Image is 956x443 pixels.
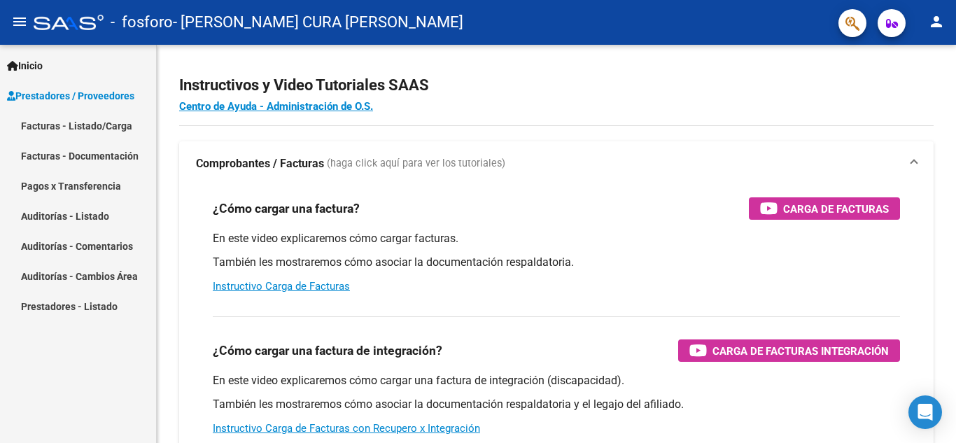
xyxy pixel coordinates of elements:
[213,199,360,218] h3: ¿Cómo cargar una factura?
[213,397,900,412] p: También les mostraremos cómo asociar la documentación respaldatoria y el legajo del afiliado.
[111,7,173,38] span: - fosforo
[783,200,889,218] span: Carga de Facturas
[213,422,480,435] a: Instructivo Carga de Facturas con Recupero x Integración
[213,280,350,293] a: Instructivo Carga de Facturas
[11,13,28,30] mat-icon: menu
[196,156,324,171] strong: Comprobantes / Facturas
[678,339,900,362] button: Carga de Facturas Integración
[213,341,442,360] h3: ¿Cómo cargar una factura de integración?
[213,255,900,270] p: También les mostraremos cómo asociar la documentación respaldatoria.
[7,88,134,104] span: Prestadores / Proveedores
[179,100,373,113] a: Centro de Ayuda - Administración de O.S.
[179,72,934,99] h2: Instructivos y Video Tutoriales SAAS
[173,7,463,38] span: - [PERSON_NAME] CURA [PERSON_NAME]
[908,395,942,429] div: Open Intercom Messenger
[327,156,505,171] span: (haga click aquí para ver los tutoriales)
[213,373,900,388] p: En este video explicaremos cómo cargar una factura de integración (discapacidad).
[213,231,900,246] p: En este video explicaremos cómo cargar facturas.
[749,197,900,220] button: Carga de Facturas
[712,342,889,360] span: Carga de Facturas Integración
[179,141,934,186] mat-expansion-panel-header: Comprobantes / Facturas (haga click aquí para ver los tutoriales)
[928,13,945,30] mat-icon: person
[7,58,43,73] span: Inicio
